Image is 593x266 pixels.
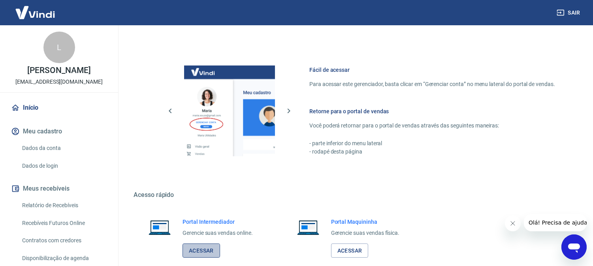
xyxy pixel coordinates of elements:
p: [EMAIL_ADDRESS][DOMAIN_NAME] [15,78,103,86]
p: - rodapé desta página [309,148,555,156]
button: Meu cadastro [9,123,109,140]
a: Dados de login [19,158,109,174]
a: Recebíveis Futuros Online [19,215,109,231]
button: Sair [555,6,584,20]
p: Você poderá retornar para o portal de vendas através das seguintes maneiras: [309,122,555,130]
p: Gerencie suas vendas online. [183,229,253,237]
p: Para acessar este gerenciador, basta clicar em “Gerenciar conta” no menu lateral do portal de ven... [309,80,555,88]
p: Gerencie suas vendas física. [331,229,400,237]
p: [PERSON_NAME] [27,66,90,75]
iframe: Botão para abrir a janela de mensagens [561,234,587,260]
span: Olá! Precisa de ajuda? [5,6,66,12]
iframe: Fechar mensagem [505,215,521,231]
iframe: Mensagem da empresa [524,214,587,231]
a: Acessar [183,244,220,258]
h6: Portal Intermediador [183,218,253,226]
img: Imagem de um notebook aberto [143,218,176,237]
a: Contratos com credores [19,232,109,249]
div: L [43,32,75,63]
a: Início [9,99,109,116]
a: Acessar [331,244,369,258]
p: - parte inferior do menu lateral [309,139,555,148]
img: Imagem da dashboard mostrando o botão de gerenciar conta na sidebar no lado esquerdo [184,66,275,156]
a: Relatório de Recebíveis [19,197,109,214]
img: Vindi [9,0,61,24]
h6: Fácil de acessar [309,66,555,74]
h6: Portal Maquininha [331,218,400,226]
h6: Retorne para o portal de vendas [309,107,555,115]
img: Imagem de um notebook aberto [292,218,325,237]
button: Meus recebíveis [9,180,109,197]
h5: Acesso rápido [134,191,574,199]
a: Dados da conta [19,140,109,156]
